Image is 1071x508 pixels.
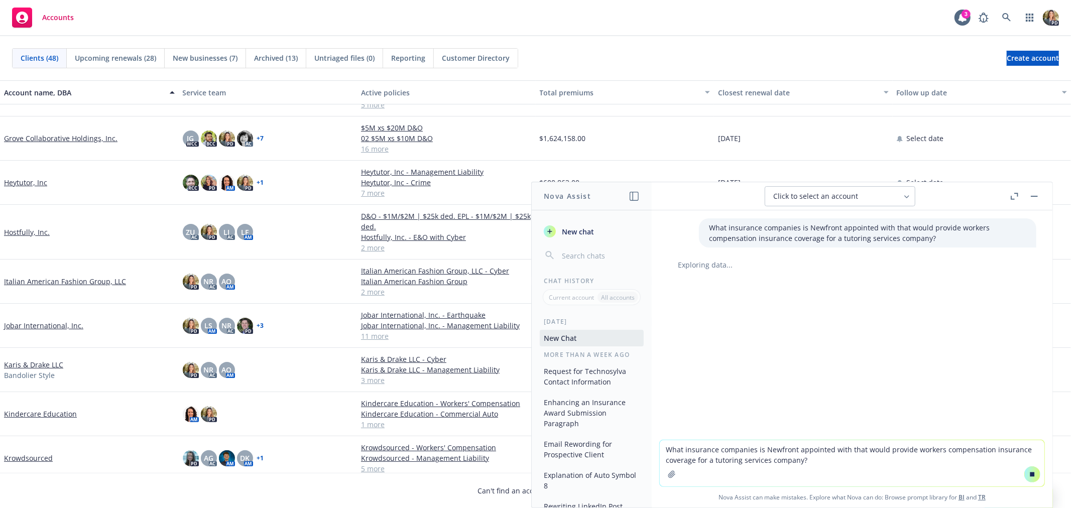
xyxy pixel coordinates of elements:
div: Account name, DBA [4,87,164,98]
span: JG [187,133,194,144]
a: Karis & Drake LLC - Cyber [361,354,532,364]
span: LS [205,320,213,331]
button: Closest renewal date [714,80,893,104]
img: photo [1043,10,1059,26]
div: [DATE] [532,317,652,326]
a: + 1 [257,455,264,461]
span: $1,624,158.00 [540,133,586,144]
a: Jobar International, Inc. - Earthquake [361,310,532,320]
img: photo [237,175,253,191]
span: Upcoming renewals (28) [75,53,156,63]
a: Report a Bug [974,8,994,28]
span: Bandolier Style [4,370,55,380]
img: photo [201,131,217,147]
span: Untriaged files (0) [314,53,375,63]
button: Email Rewording for Prospective Client [540,436,644,463]
div: More than a week ago [532,350,652,359]
span: ZU [186,227,195,237]
img: photo [219,450,235,466]
span: New businesses (7) [173,53,237,63]
img: photo [183,175,199,191]
span: [DATE] [718,177,741,188]
span: LI [224,227,230,237]
img: photo [201,175,217,191]
a: 16 more [361,144,532,154]
a: Hostfully, Inc. - E&O with Cyber [361,232,532,242]
span: Create account [1007,49,1059,68]
div: Service team [183,87,353,98]
span: [DATE] [718,133,741,144]
div: Follow up date [897,87,1056,98]
span: Nova Assist can make mistakes. Explore what Nova can do: Browse prompt library for and [656,487,1048,507]
a: Kindercare Education [4,409,77,419]
img: photo [237,131,253,147]
span: LF [241,227,249,237]
span: Clients (48) [21,53,58,63]
a: 2 more [361,287,532,297]
span: AO [222,364,232,375]
h1: Nova Assist [544,191,591,201]
div: Exploring data... [668,260,1036,270]
a: 1 more [361,419,532,430]
a: Switch app [1020,8,1040,28]
span: DK [240,453,250,463]
a: + 7 [257,136,264,142]
span: Reporting [391,53,425,63]
button: Service team [179,80,358,104]
a: 5 more [361,463,532,474]
a: Heytutor, Inc - Crime [361,177,532,188]
a: + 1 [257,180,264,186]
a: Kindercare Education - Commercial Auto [361,409,532,419]
a: $5M xs $20M D&O [361,122,532,133]
a: 5 more [361,99,532,110]
a: BI [959,493,965,501]
span: New chat [560,226,594,237]
a: D&O - $1M/$2M | $25k ded. EPL - $1M/$2M | $25k ded. [361,211,532,232]
button: Enhancing an Insurance Award Submission Paragraph [540,394,644,432]
span: NR [222,320,232,331]
img: photo [183,406,199,422]
button: New Chat [540,330,644,346]
span: NR [204,276,214,287]
button: Click to select an account [765,186,915,206]
img: photo [219,175,235,191]
button: Explanation of Auto Symbol 8 [540,467,644,494]
a: Heytutor, Inc [4,177,47,188]
p: What insurance companies is Newfront appointed with that would provide workers compensation insur... [709,222,1026,243]
span: Customer Directory [442,53,510,63]
img: photo [219,131,235,147]
img: photo [183,274,199,290]
span: Accounts [42,14,74,22]
input: Search chats [560,248,640,263]
a: Italian American Fashion Group, LLC - Cyber [361,266,532,276]
a: Create account [1007,51,1059,66]
div: Chat History [532,277,652,285]
a: Krowdsourced - Workers' Compensation [361,442,532,453]
span: Can't find an account? [478,485,593,496]
a: Grove Collaborative Holdings, Inc. [4,133,117,144]
a: Italian American Fashion Group [361,276,532,287]
a: 11 more [361,331,532,341]
div: Closest renewal date [718,87,878,98]
button: Total premiums [536,80,715,104]
a: Krowdsourced - Management Liability [361,453,532,463]
a: Kindercare Education - Workers' Compensation [361,398,532,409]
span: Archived (13) [254,53,298,63]
img: photo [201,224,217,240]
a: Karis & Drake LLC [4,359,63,370]
a: Karis & Drake LLC - Management Liability [361,364,532,375]
a: 2 more [361,242,532,253]
a: Italian American Fashion Group, LLC [4,276,126,287]
a: Search [997,8,1017,28]
a: TR [978,493,986,501]
button: New chat [540,222,644,240]
img: photo [201,406,217,422]
a: Hostfully, Inc. [4,227,50,237]
div: 3 [962,8,971,17]
a: Heytutor, Inc - Management Liability [361,167,532,177]
div: Total premiums [540,87,699,98]
a: 3 more [361,375,532,386]
a: Jobar International, Inc. [4,320,83,331]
